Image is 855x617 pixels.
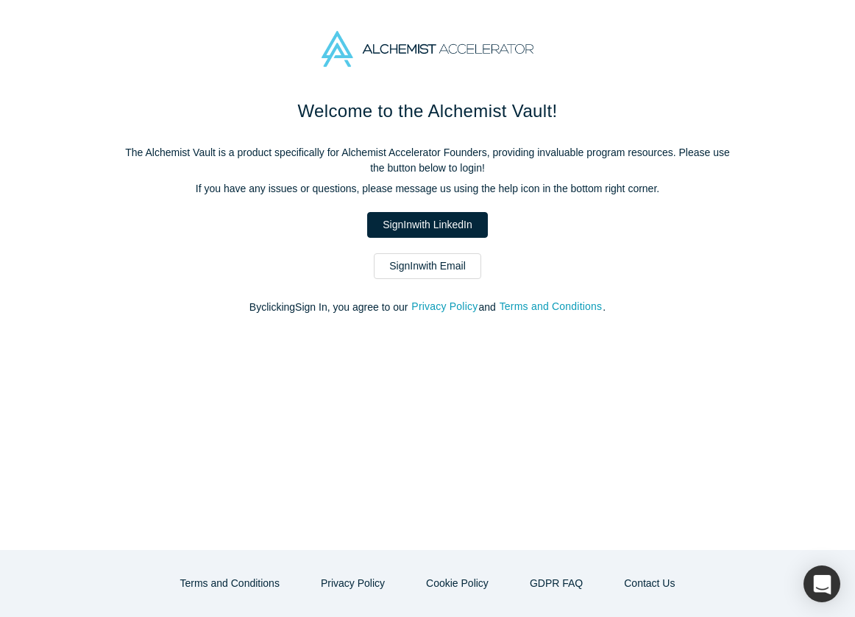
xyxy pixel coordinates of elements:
[118,181,737,197] p: If you have any issues or questions, please message us using the help icon in the bottom right co...
[499,298,603,315] button: Terms and Conditions
[322,31,533,67] img: Alchemist Accelerator Logo
[367,212,487,238] a: SignInwith LinkedIn
[118,145,737,176] p: The Alchemist Vault is a product specifically for Alchemist Accelerator Founders, providing inval...
[374,253,481,279] a: SignInwith Email
[305,571,400,596] button: Privacy Policy
[118,98,737,124] h1: Welcome to the Alchemist Vault!
[609,571,690,596] a: Contact Us
[411,571,504,596] button: Cookie Policy
[165,571,295,596] button: Terms and Conditions
[514,571,598,596] a: GDPR FAQ
[118,300,737,315] p: By clicking Sign In , you agree to our and .
[411,298,478,315] button: Privacy Policy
